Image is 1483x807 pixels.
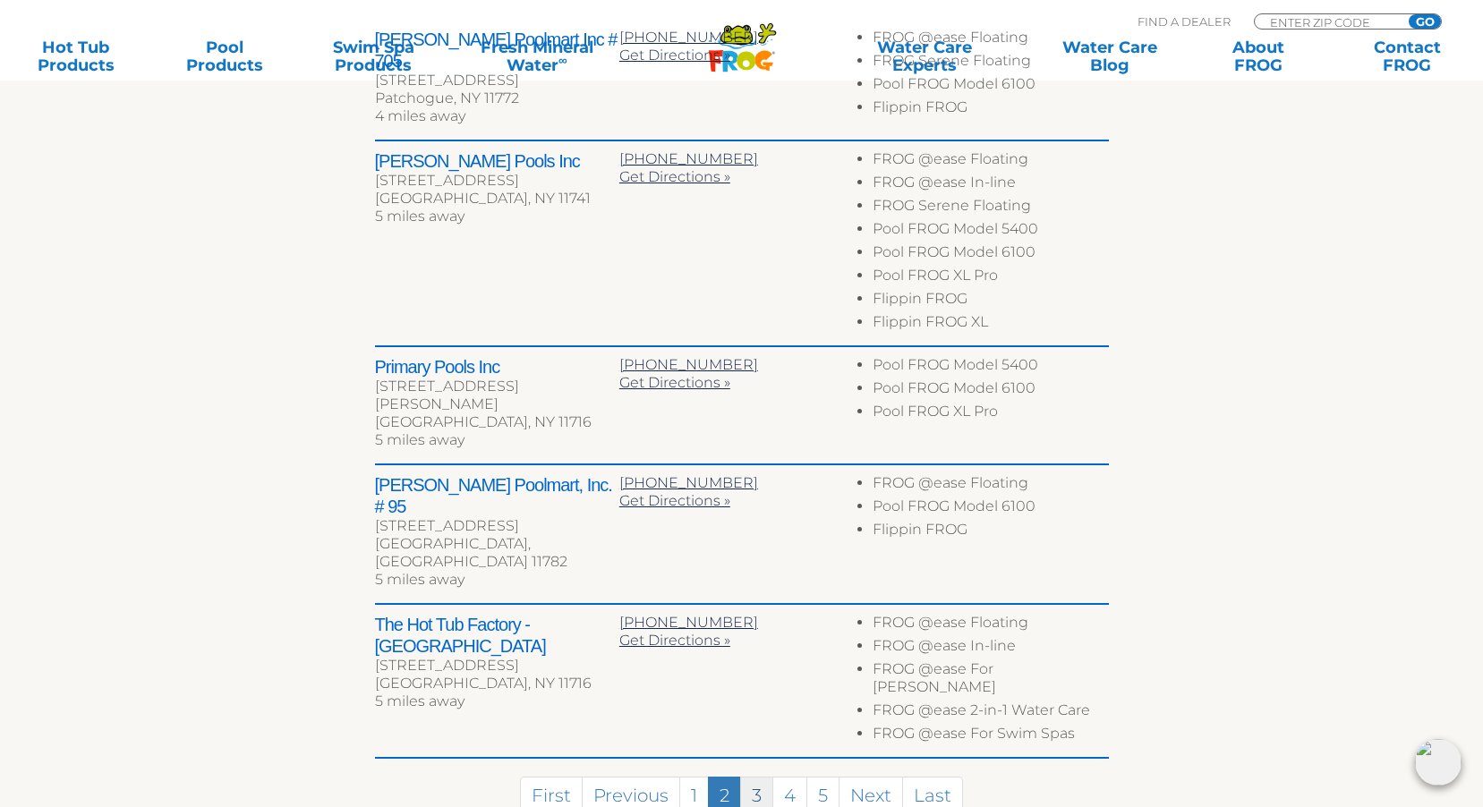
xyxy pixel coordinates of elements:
span: 5 miles away [375,692,465,709]
a: Get Directions » [619,47,730,64]
input: Zip Code Form [1268,14,1389,30]
a: ContactFROG [1350,38,1465,74]
li: Pool FROG Model 6100 [873,497,1108,521]
li: Pool FROG XL Pro [873,403,1108,426]
a: [PHONE_NUMBER] [619,150,758,167]
li: FROG @ease Floating [873,29,1108,52]
div: [STREET_ADDRESS] [375,72,619,89]
li: Pool FROG Model 5400 [873,356,1108,379]
li: Pool FROG Model 6100 [873,243,1108,267]
li: Pool FROG Model 6100 [873,75,1108,98]
div: [STREET_ADDRESS] [375,657,619,675]
li: FROG @ease Floating [873,150,1108,174]
li: FROG Serene Floating [873,52,1108,75]
span: 5 miles away [375,431,465,448]
a: Water CareBlog [1052,38,1167,74]
a: Hot TubProducts [18,38,133,74]
h2: [PERSON_NAME] Pools Inc [375,150,619,172]
li: Pool FROG Model 5400 [873,220,1108,243]
li: FROG @ease 2-in-1 Water Care [873,701,1108,725]
a: Get Directions » [619,492,730,509]
li: FROG @ease Floating [873,474,1108,497]
a: Get Directions » [619,168,730,185]
li: Pool FROG XL Pro [873,267,1108,290]
li: FROG @ease Floating [873,614,1108,637]
div: [STREET_ADDRESS][PERSON_NAME] [375,378,619,413]
span: 5 miles away [375,208,465,225]
li: FROG @ease For [PERSON_NAME] [873,660,1108,701]
img: openIcon [1415,739,1462,786]
li: Flippin FROG XL [873,313,1108,336]
h2: [PERSON_NAME] Poolmart, Inc. # 95 [375,474,619,517]
p: Find A Dealer [1138,13,1231,30]
a: [PHONE_NUMBER] [619,474,758,491]
a: AboutFROG [1200,38,1316,74]
a: PoolProducts [166,38,282,74]
div: [STREET_ADDRESS] [375,517,619,535]
a: Swim SpaProducts [316,38,431,74]
li: Pool FROG Model 6100 [873,379,1108,403]
li: Flippin FROG [873,98,1108,122]
a: [PHONE_NUMBER] [619,29,758,46]
a: [PHONE_NUMBER] [619,356,758,373]
span: 5 miles away [375,571,465,588]
li: FROG Serene Floating [873,197,1108,220]
div: [GEOGRAPHIC_DATA], NY 11716 [375,413,619,431]
li: FROG @ease In-line [873,637,1108,660]
div: [GEOGRAPHIC_DATA], [GEOGRAPHIC_DATA] 11782 [375,535,619,571]
h2: [PERSON_NAME] Poolmart Inc # 705 [375,29,619,72]
h2: Primary Pools Inc [375,356,619,378]
h2: The Hot Tub Factory - [GEOGRAPHIC_DATA] [375,614,619,657]
a: Get Directions » [619,632,730,649]
li: Flippin FROG [873,521,1108,544]
span: 4 miles away [375,107,465,124]
a: [PHONE_NUMBER] [619,614,758,631]
div: [GEOGRAPHIC_DATA], NY 11741 [375,190,619,208]
a: Get Directions » [619,374,730,391]
li: FROG @ease For Swim Spas [873,725,1108,748]
input: GO [1409,14,1441,29]
li: Flippin FROG [873,290,1108,313]
div: Patchogue, NY 11772 [375,89,619,107]
li: FROG @ease In-line [873,174,1108,197]
div: [GEOGRAPHIC_DATA], NY 11716 [375,675,619,692]
div: [STREET_ADDRESS] [375,172,619,190]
